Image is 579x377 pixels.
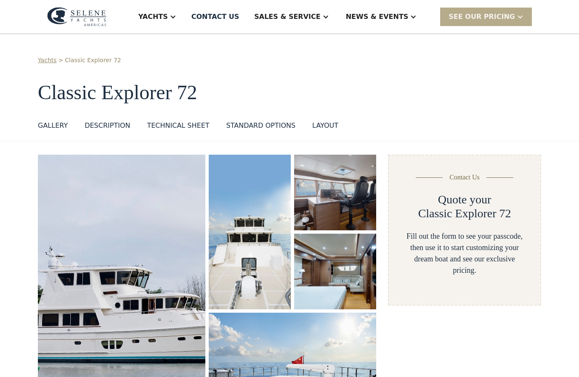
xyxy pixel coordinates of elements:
[438,192,491,207] h2: Quote your
[312,121,338,131] div: layout
[191,12,239,22] div: Contact US
[65,56,121,65] a: Classic Explorer 72
[138,12,168,22] div: Yachts
[254,12,320,22] div: Sales & Service
[147,121,209,134] a: Technical sheet
[226,121,296,131] div: standard options
[346,12,409,22] div: News & EVENTS
[47,7,106,26] img: logo
[58,56,64,65] div: >
[147,121,209,131] div: Technical sheet
[38,56,57,65] a: Yachts
[449,172,480,182] div: Contact Us
[38,121,68,134] a: GALLERY
[85,121,130,134] a: DESCRIPTION
[38,121,68,131] div: GALLERY
[38,82,541,104] h1: Classic Explorer 72
[449,12,515,22] div: SEE Our Pricing
[418,206,511,221] h2: Classic Explorer 72
[294,234,376,309] img: Luxury trawler yacht interior featuring a spacious cabin with a comfortable bed, modern sofa, and...
[85,121,130,131] div: DESCRIPTION
[402,231,527,276] div: Fill out the form to see your passcode, then use it to start customizing your dream boat and see ...
[312,121,338,134] a: layout
[226,121,296,134] a: standard options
